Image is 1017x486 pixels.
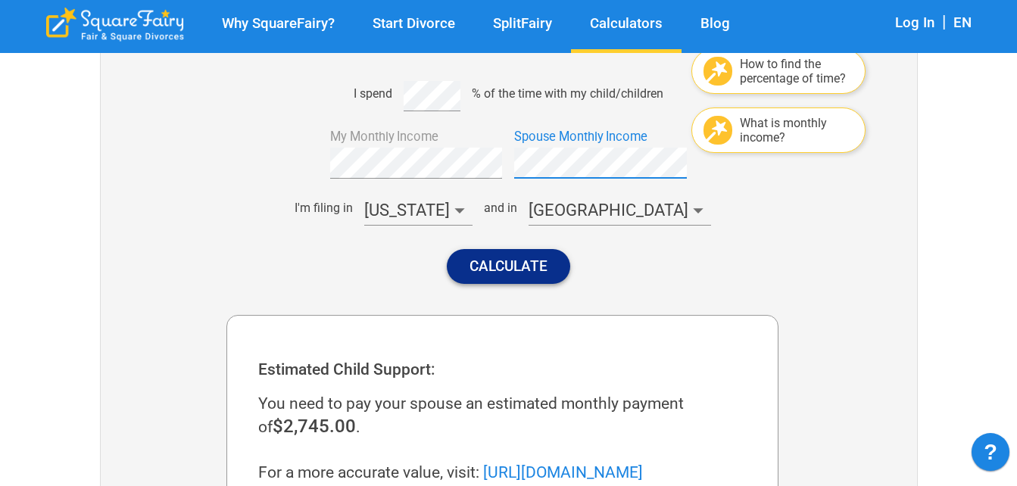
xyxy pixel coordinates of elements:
[258,358,759,381] div: Estimated Child Support:
[258,392,759,484] div: You need to pay your spouse an estimated monthly payment of . For a more accurate value, visit:
[484,201,517,215] div: and in
[934,12,953,31] span: |
[740,57,853,86] div: How to find the percentage of time?
[354,15,474,33] a: Start Divorce
[474,15,571,33] a: SplitFairy
[571,15,682,33] a: Calculators
[364,195,473,226] div: [US_STATE]
[895,14,934,31] a: Log In
[514,128,647,146] label: Spouse Monthly Income
[273,416,356,437] span: $2,745.00
[354,86,392,101] div: I spend
[203,15,354,33] a: Why SquareFairy?
[472,86,663,101] div: % of the time with my child/children
[682,15,749,33] a: Blog
[529,195,711,226] div: [GEOGRAPHIC_DATA]
[953,14,972,34] div: EN
[483,463,643,481] a: [URL][DOMAIN_NAME]
[330,128,438,146] label: My Monthly Income
[46,8,184,42] div: SquareFairy Logo
[447,249,570,283] button: Calculate
[740,116,853,145] div: What is monthly income?
[964,425,1017,486] iframe: JSD widget
[295,201,353,215] div: I'm filing in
